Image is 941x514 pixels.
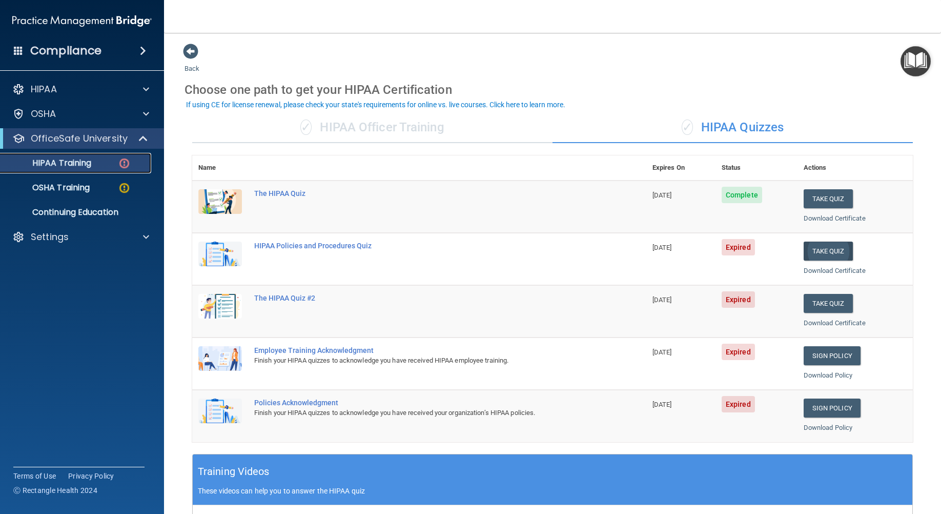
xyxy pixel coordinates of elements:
a: Download Policy [804,424,853,431]
a: Download Certificate [804,319,866,327]
span: Expired [722,239,755,255]
button: If using CE for license renewal, please check your state's requirements for online vs. live cours... [185,100,567,110]
button: Take Quiz [804,294,853,313]
div: Choose one path to get your HIPAA Certification [185,75,920,105]
button: Take Quiz [804,242,853,261]
p: Settings [31,231,69,243]
a: OSHA [12,108,149,120]
div: The HIPAA Quiz #2 [254,294,595,302]
a: Back [185,52,199,72]
a: Download Certificate [804,267,866,274]
iframe: Drift Widget Chat Controller [764,441,929,482]
span: [DATE] [652,191,672,199]
a: Download Policy [804,371,853,379]
p: OSHA Training [7,183,90,193]
a: Privacy Policy [68,471,114,481]
span: ✓ [682,120,693,135]
a: Sign Policy [804,399,861,418]
th: Name [192,155,248,181]
img: warning-circle.0cc9ac19.png [118,182,131,194]
th: Status [715,155,797,181]
div: The HIPAA Quiz [254,189,595,197]
a: Sign Policy [804,346,861,365]
div: HIPAA Policies and Procedures Quiz [254,242,595,250]
span: Expired [722,291,755,308]
div: If using CE for license renewal, please check your state's requirements for online vs. live cours... [186,101,565,108]
p: These videos can help you to answer the HIPAA quiz [198,487,907,495]
p: Continuing Education [7,207,147,218]
div: HIPAA Officer Training [192,112,553,143]
p: HIPAA [31,83,57,95]
span: [DATE] [652,348,672,356]
div: Policies Acknowledgment [254,399,595,407]
div: Finish your HIPAA quizzes to acknowledge you have received your organization’s HIPAA policies. [254,407,595,419]
a: Settings [12,231,149,243]
a: HIPAA [12,83,149,95]
div: Employee Training Acknowledgment [254,346,595,354]
span: ✓ [300,120,312,135]
span: [DATE] [652,401,672,408]
span: Ⓒ Rectangle Health 2024 [13,485,97,496]
button: Take Quiz [804,189,853,208]
a: Download Certificate [804,214,866,222]
h4: Compliance [30,44,101,58]
span: Expired [722,396,755,412]
div: Finish your HIPAA quizzes to acknowledge you have received HIPAA employee training. [254,354,595,367]
h5: Training Videos [198,463,270,481]
p: HIPAA Training [7,158,91,168]
img: PMB logo [12,11,152,31]
a: OfficeSafe University [12,132,149,145]
span: Expired [722,344,755,360]
th: Actions [797,155,913,181]
div: HIPAA Quizzes [553,112,913,143]
th: Expires On [646,155,715,181]
img: danger-circle.6113f641.png [118,157,131,170]
span: Complete [722,187,762,203]
p: OfficeSafe University [31,132,128,145]
a: Terms of Use [13,471,56,481]
button: Open Resource Center [901,46,931,76]
span: [DATE] [652,244,672,251]
span: [DATE] [652,296,672,304]
p: OSHA [31,108,56,120]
